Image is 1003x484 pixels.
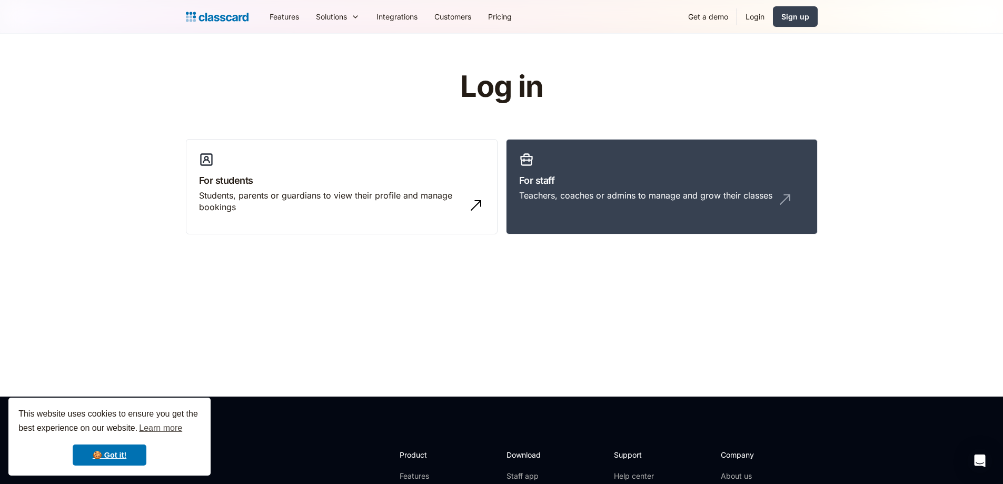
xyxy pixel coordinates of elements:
[368,5,426,28] a: Integrations
[307,5,368,28] div: Solutions
[721,471,791,481] a: About us
[506,139,818,235] a: For staffTeachers, coaches or admins to manage and grow their classes
[426,5,480,28] a: Customers
[781,11,809,22] div: Sign up
[73,445,146,466] a: dismiss cookie message
[773,6,818,27] a: Sign up
[186,139,498,235] a: For studentsStudents, parents or guardians to view their profile and manage bookings
[737,5,773,28] a: Login
[614,471,657,481] a: Help center
[334,71,669,103] h1: Log in
[261,5,307,28] a: Features
[519,173,805,187] h3: For staff
[519,190,772,201] div: Teachers, coaches or admins to manage and grow their classes
[480,5,520,28] a: Pricing
[316,11,347,22] div: Solutions
[721,449,791,460] h2: Company
[186,9,249,24] a: home
[18,408,201,436] span: This website uses cookies to ensure you get the best experience on our website.
[137,420,184,436] a: learn more about cookies
[507,471,550,481] a: Staff app
[614,449,657,460] h2: Support
[199,190,463,213] div: Students, parents or guardians to view their profile and manage bookings
[507,449,550,460] h2: Download
[199,173,484,187] h3: For students
[400,449,456,460] h2: Product
[400,471,456,481] a: Features
[680,5,737,28] a: Get a demo
[967,448,992,473] div: Open Intercom Messenger
[8,398,211,476] div: cookieconsent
